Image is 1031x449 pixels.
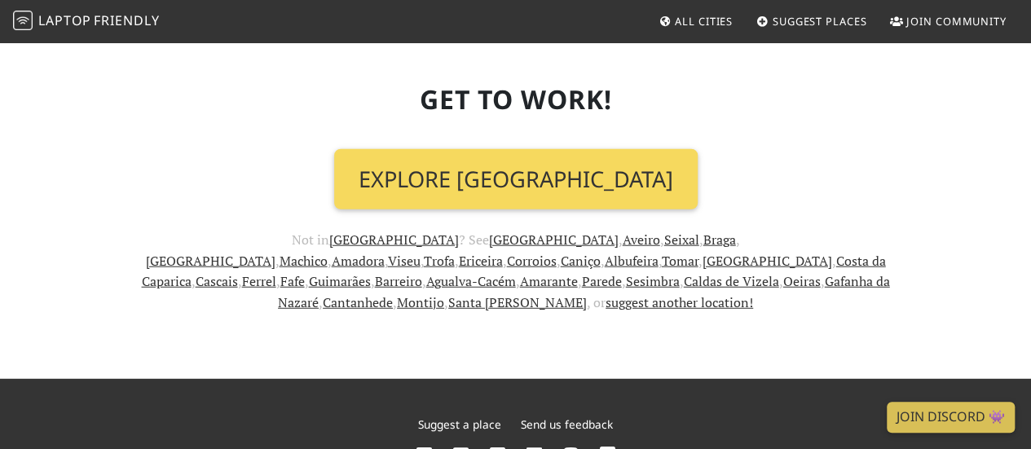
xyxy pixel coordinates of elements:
[323,293,393,311] a: Cantanhede
[675,14,733,29] span: All Cities
[703,252,832,270] a: [GEOGRAPHIC_DATA]
[652,7,739,36] a: All Cities
[582,272,622,290] a: Parede
[13,11,33,30] img: LaptopFriendly
[146,252,275,270] a: [GEOGRAPHIC_DATA]
[329,231,459,249] a: [GEOGRAPHIC_DATA]
[309,272,371,290] a: Guimarães
[388,252,421,270] a: Viseu
[94,11,159,29] span: Friendly
[418,416,501,432] a: Suggest a place
[561,252,601,270] a: Caniço
[334,149,698,209] a: Explore [GEOGRAPHIC_DATA]
[61,84,971,115] h2: Get To Work!
[783,272,821,290] a: Oeiras
[626,272,680,290] a: Sesimbra
[664,231,699,249] a: Seixal
[448,293,587,311] a: Santa [PERSON_NAME]
[684,272,779,290] a: Caldas de Vizela
[703,231,736,249] a: Braga
[280,252,328,270] a: Machico
[424,252,455,270] a: Trofa
[521,416,613,432] a: Send us feedback
[887,402,1015,433] a: Join Discord 👾
[507,252,557,270] a: Corroios
[397,293,444,311] a: Montijo
[906,14,1007,29] span: Join Community
[883,7,1013,36] a: Join Community
[750,7,874,36] a: Suggest Places
[426,272,516,290] a: Agualva-Cacém
[459,252,503,270] a: Ericeira
[662,252,698,270] a: Tomar
[242,272,276,290] a: Ferrel
[605,252,659,270] a: Albufeira
[489,231,619,249] a: [GEOGRAPHIC_DATA]
[520,272,578,290] a: Amarante
[13,7,160,36] a: LaptopFriendly LaptopFriendly
[280,272,305,290] a: Fafe
[773,14,867,29] span: Suggest Places
[606,293,753,311] a: suggest another location!
[623,231,660,249] a: Aveiro
[142,231,890,311] span: Not in ? See , , , , , , , , , , , , , , , , , , , , , , , , , , , , , , , or
[38,11,91,29] span: Laptop
[375,272,422,290] a: Barreiro
[332,252,385,270] a: Amadora
[196,272,238,290] a: Cascais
